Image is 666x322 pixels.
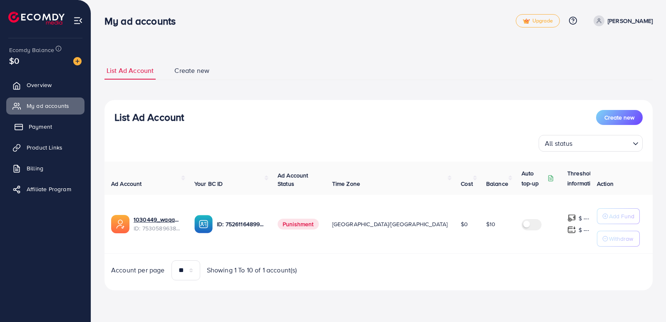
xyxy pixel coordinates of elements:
p: Auto top-up [522,168,546,188]
span: Account per page [111,265,165,275]
span: Product Links [27,143,62,152]
span: Ad Account Status [278,171,308,188]
span: All status [543,137,574,150]
span: Ad Account [111,180,142,188]
span: $10 [486,220,495,228]
a: Billing [6,160,84,177]
img: top-up amount [567,225,576,234]
img: logo [8,12,65,25]
span: Upgrade [523,18,553,24]
span: Payment [29,122,52,131]
span: Affiliate Program [27,185,71,193]
p: Threshold information [567,168,608,188]
a: tickUpgrade [516,14,560,27]
span: ID: 7530589638466273281 [134,224,181,232]
a: Product Links [6,139,84,156]
img: ic-ads-acc.e4c84228.svg [111,215,129,233]
span: Ecomdy Balance [9,46,54,54]
input: Search for option [575,136,629,150]
img: ic-ba-acc.ded83a64.svg [194,215,213,233]
img: menu [73,16,83,25]
span: Action [597,180,614,188]
button: Create new [596,110,643,125]
span: Punishment [278,219,319,230]
span: $0 [461,220,468,228]
span: Your BC ID [194,180,223,188]
img: tick [523,18,530,24]
p: Withdraw [609,234,633,244]
span: Overview [27,81,52,89]
img: image [73,57,82,65]
a: [PERSON_NAME] [590,15,653,26]
span: Balance [486,180,508,188]
p: $ --- [579,225,589,235]
span: Cost [461,180,473,188]
p: Add Fund [609,211,634,221]
a: Affiliate Program [6,181,84,197]
div: Search for option [539,135,643,152]
span: Create new [174,66,209,75]
h3: My ad accounts [104,15,182,27]
a: Overview [6,77,84,93]
span: $0 [9,55,19,67]
span: [GEOGRAPHIC_DATA]/[GEOGRAPHIC_DATA] [332,220,448,228]
p: [PERSON_NAME] [608,16,653,26]
a: Payment [6,118,84,135]
div: <span class='underline'>1030449_waqas ad 25_1753352034204</span></br>7530589638466273281 [134,215,181,232]
iframe: Chat [631,285,660,316]
button: Withdraw [597,231,640,247]
p: $ --- [579,213,589,223]
span: My ad accounts [27,102,69,110]
p: ID: 7526116489968156673 [217,219,264,229]
a: 1030449_waqas ad 25_1753352034204 [134,215,181,224]
span: Create new [604,113,634,122]
span: Billing [27,164,43,172]
span: List Ad Account [107,66,154,75]
span: Time Zone [332,180,360,188]
img: top-up amount [567,214,576,222]
a: My ad accounts [6,97,84,114]
h3: List Ad Account [114,111,184,123]
span: Showing 1 To 10 of 1 account(s) [207,265,297,275]
button: Add Fund [597,208,640,224]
